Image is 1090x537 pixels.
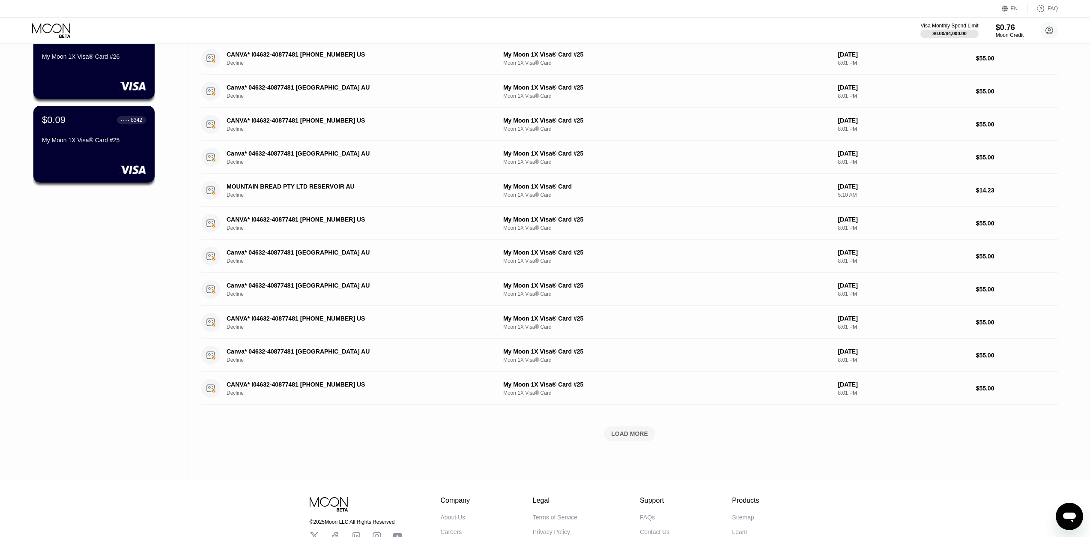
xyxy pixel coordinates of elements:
div: Careers [441,528,462,535]
div: MOUNTAIN BREAD PTY LTD RESERVOIR AUDeclineMy Moon 1X Visa® CardMoon 1X Visa® Card[DATE]5:10 AM$14.23 [201,174,1058,207]
div: Visa Monthly Spend Limit [920,23,978,29]
div: Canva* 04632-40877481 [GEOGRAPHIC_DATA] AU [227,84,474,91]
div: [DATE] [838,381,969,388]
div: 8:01 PM [838,60,969,66]
div: FAQ [1048,6,1058,12]
div: [DATE] [838,282,969,289]
div: $55.00 [976,385,1058,392]
div: Decline [227,291,492,297]
div: 5:10 AM [838,192,969,198]
div: Decline [227,159,492,165]
div: Moon 1X Visa® Card [503,93,831,99]
div: Contact Us [640,528,669,535]
div: Decline [227,225,492,231]
div: Moon 1X Visa® Card [503,390,831,396]
div: 8:01 PM [838,258,969,264]
div: $0.76 [996,23,1024,32]
div: Moon 1X Visa® Card [503,225,831,231]
div: $55.00 [976,88,1058,95]
div: Learn [732,528,747,535]
div: MOUNTAIN BREAD PTY LTD RESERVOIR AU [227,183,474,190]
div: $55.00 [976,319,1058,326]
div: My Moon 1X Visa® Card #26 [42,53,146,60]
div: 8:01 PM [838,390,969,396]
div: [DATE] [838,150,969,157]
div: $55.00 [976,220,1058,227]
div: FAQ [1028,4,1058,13]
div: $55.00 [976,286,1058,293]
div: Decline [227,390,492,396]
div: Moon 1X Visa® Card [503,258,831,264]
div: LOAD MORE [611,430,648,438]
div: Moon 1X Visa® Card [503,357,831,363]
div: Decline [227,126,492,132]
div: CANVA* I04632-40877481 [PHONE_NUMBER] USDeclineMy Moon 1X Visa® Card #25Moon 1X Visa® Card[DATE]8... [201,306,1058,339]
div: $0.09 [42,114,66,126]
div: Sitemap [732,514,754,521]
div: Support [640,497,669,504]
div: Privacy Policy [533,528,570,535]
div: [DATE] [838,117,969,124]
div: FAQs [640,514,655,521]
div: My Moon 1X Visa® Card #25 [42,137,146,144]
div: About Us [441,514,466,521]
div: My Moon 1X Visa® Card #25 [503,150,831,157]
div: $55.00 [976,121,1058,128]
div: 8:01 PM [838,324,969,330]
div: My Moon 1X Visa® Card #25 [503,117,831,124]
div: Moon 1X Visa® Card [503,291,831,297]
div: Moon 1X Visa® Card [503,126,831,132]
div: Canva* 04632-40877481 [GEOGRAPHIC_DATA] AUDeclineMy Moon 1X Visa® Card #25Moon 1X Visa® Card[DATE... [201,339,1058,372]
div: [DATE] [838,249,969,256]
div: My Moon 1X Visa® Card #25 [503,348,831,355]
div: CANVA* I04632-40877481 [PHONE_NUMBER] USDeclineMy Moon 1X Visa® Card #25Moon 1X Visa® Card[DATE]8... [201,372,1058,405]
div: 8342 [131,117,142,123]
div: © 2025 Moon LLC All Rights Reserved [310,519,402,525]
div: [DATE] [838,84,969,91]
div: Terms of Service [533,514,577,521]
div: CANVA* I04632-40877481 [PHONE_NUMBER] US [227,216,474,223]
div: $0.76Moon Credit [996,23,1024,38]
div: EN [1011,6,1018,12]
div: CANVA* I04632-40877481 [PHONE_NUMBER] US [227,117,474,124]
div: My Moon 1X Visa® Card #25 [503,315,831,322]
div: Decline [227,357,492,363]
div: My Moon 1X Visa® Card #25 [503,51,831,58]
div: CANVA* I04632-40877481 [PHONE_NUMBER] US [227,381,474,388]
div: My Moon 1X Visa® Card #25 [503,381,831,388]
div: EN [1002,4,1028,13]
div: CANVA* I04632-40877481 [PHONE_NUMBER] US [227,315,474,322]
div: Canva* 04632-40877481 [GEOGRAPHIC_DATA] AUDeclineMy Moon 1X Visa® Card #25Moon 1X Visa® Card[DATE... [201,75,1058,108]
div: 8:01 PM [838,93,969,99]
div: My Moon 1X Visa® Card #25 [503,249,831,256]
div: [DATE] [838,51,969,58]
div: My Moon 1X Visa® Card [503,183,831,190]
div: Moon Credit [996,32,1024,38]
div: My Moon 1X Visa® Card #25 [503,216,831,223]
div: Canva* 04632-40877481 [GEOGRAPHIC_DATA] AU [227,150,474,157]
div: $55.00 [976,55,1058,62]
div: Moon 1X Visa® Card [503,192,831,198]
iframe: Button to launch messaging window [1056,503,1083,530]
div: 8:01 PM [838,291,969,297]
div: 8:01 PM [838,225,969,231]
div: CANVA* I04632-40877481 [PHONE_NUMBER] USDeclineMy Moon 1X Visa® Card #25Moon 1X Visa® Card[DATE]8... [201,207,1058,240]
div: 8:01 PM [838,126,969,132]
div: $9.00● ● ● ●3119My Moon 1X Visa® Card #26 [33,22,155,99]
div: Canva* 04632-40877481 [GEOGRAPHIC_DATA] AUDeclineMy Moon 1X Visa® Card #25Moon 1X Visa® Card[DATE... [201,141,1058,174]
div: 8:01 PM [838,159,969,165]
div: [DATE] [838,348,969,355]
div: $0.00 / $4,000.00 [932,31,967,36]
div: Moon 1X Visa® Card [503,60,831,66]
div: Products [732,497,759,504]
div: Decline [227,324,492,330]
div: Legal [533,497,577,504]
div: Decline [227,192,492,198]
